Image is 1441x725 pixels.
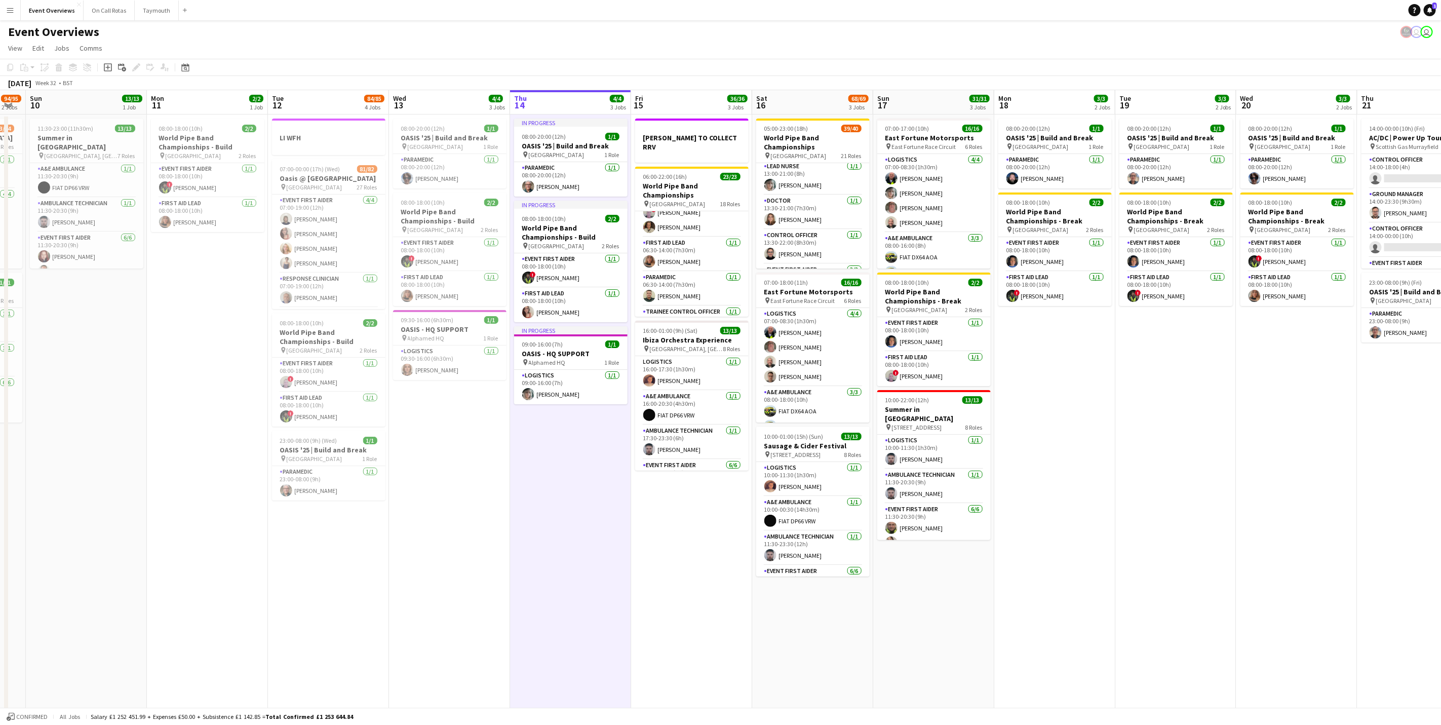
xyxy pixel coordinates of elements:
[33,79,59,87] span: Week 32
[8,44,22,53] span: View
[8,78,31,88] div: [DATE]
[265,713,353,720] span: Total Confirmed £1 253 644.84
[58,713,82,720] span: All jobs
[4,42,26,55] a: View
[63,79,73,87] div: BST
[32,44,44,53] span: Edit
[1432,3,1437,9] span: 1
[5,711,49,722] button: Confirmed
[21,1,84,20] button: Event Overviews
[1424,4,1436,16] a: 1
[54,44,69,53] span: Jobs
[84,1,135,20] button: On Call Rotas
[80,44,102,53] span: Comms
[28,42,48,55] a: Edit
[1421,26,1433,38] app-user-avatar: Operations Team
[91,713,353,720] div: Salary £1 252 451.99 + Expenses £50.00 + Subsistence £1 142.85 =
[1400,26,1413,38] app-user-avatar: Clinical Team
[75,42,106,55] a: Comms
[135,1,179,20] button: Taymouth
[50,42,73,55] a: Jobs
[16,713,48,720] span: Confirmed
[8,24,99,40] h1: Event Overviews
[1411,26,1423,38] app-user-avatar: Operations Team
